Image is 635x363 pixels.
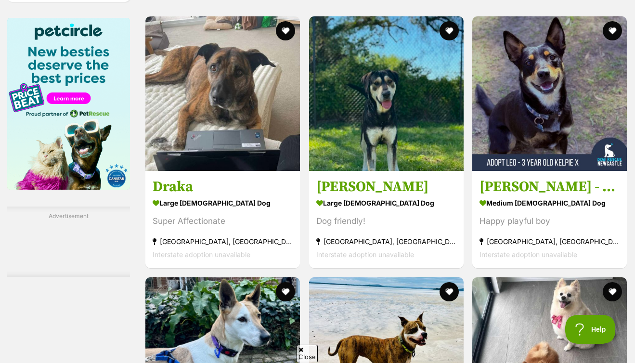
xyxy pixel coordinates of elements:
div: Dog friendly! [316,215,456,228]
strong: [GEOGRAPHIC_DATA], [GEOGRAPHIC_DATA] [316,235,456,248]
div: Advertisement [7,207,130,277]
a: Draka large [DEMOGRAPHIC_DATA] Dog Super Affectionate [GEOGRAPHIC_DATA], [GEOGRAPHIC_DATA] Inters... [145,170,300,268]
img: Leo - 3 Year Old Kelpie X Cattle Dog - Australian Kelpie x Australian Cattle Dog [472,16,627,171]
a: [PERSON_NAME] - [DEMOGRAPHIC_DATA] Kelpie X Cattle Dog medium [DEMOGRAPHIC_DATA] Dog Happy playfu... [472,170,627,268]
h3: [PERSON_NAME] [316,178,456,196]
img: Pet Circle promo banner [7,18,130,190]
img: Draka - Mixed breed Dog [145,16,300,171]
div: Happy playful boy [479,215,620,228]
span: Interstate adoption unavailable [153,250,250,259]
strong: medium [DEMOGRAPHIC_DATA] Dog [479,196,620,210]
strong: [GEOGRAPHIC_DATA], [GEOGRAPHIC_DATA] [153,235,293,248]
img: Bailey - Rottweiler x Maremma Sheepdog [309,16,464,171]
button: favourite [276,21,295,40]
strong: [GEOGRAPHIC_DATA], [GEOGRAPHIC_DATA] [479,235,620,248]
button: favourite [439,21,458,40]
iframe: Help Scout Beacon - Open [565,315,616,344]
h3: Draka [153,178,293,196]
button: favourite [276,282,295,301]
button: favourite [603,282,622,301]
span: Interstate adoption unavailable [316,250,414,259]
button: favourite [439,282,458,301]
a: [PERSON_NAME] large [DEMOGRAPHIC_DATA] Dog Dog friendly! [GEOGRAPHIC_DATA], [GEOGRAPHIC_DATA] Int... [309,170,464,268]
strong: large [DEMOGRAPHIC_DATA] Dog [153,196,293,210]
button: favourite [603,21,622,40]
h3: [PERSON_NAME] - [DEMOGRAPHIC_DATA] Kelpie X Cattle Dog [479,178,620,196]
strong: large [DEMOGRAPHIC_DATA] Dog [316,196,456,210]
div: Super Affectionate [153,215,293,228]
span: Close [297,345,318,362]
span: Interstate adoption unavailable [479,250,577,259]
